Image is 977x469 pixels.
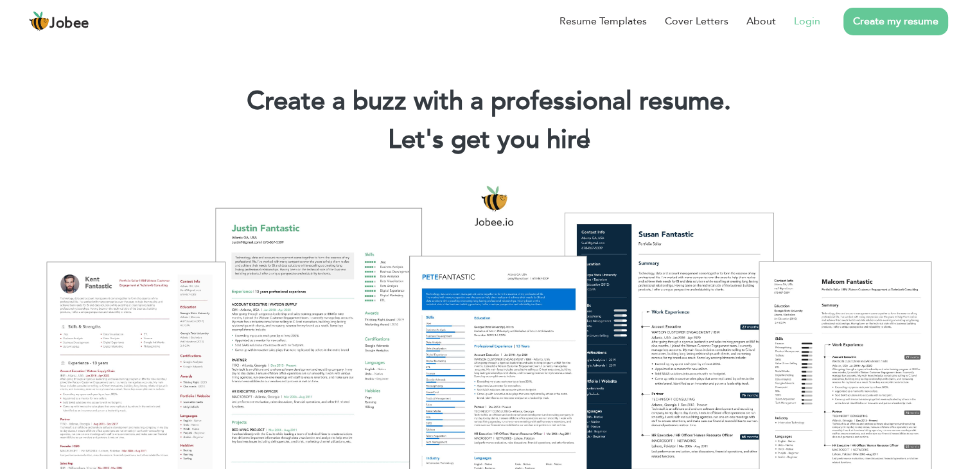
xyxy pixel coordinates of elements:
[29,11,89,31] a: Jobee
[746,13,776,29] a: About
[19,123,958,157] h2: Let's
[584,122,590,157] span: |
[665,13,728,29] a: Cover Letters
[49,17,89,31] span: Jobee
[843,8,948,35] a: Create my resume
[559,13,647,29] a: Resume Templates
[19,85,958,118] h1: Create a buzz with a professional resume.
[794,13,820,29] a: Login
[451,122,590,157] span: get you hire
[29,11,49,31] img: jobee.io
